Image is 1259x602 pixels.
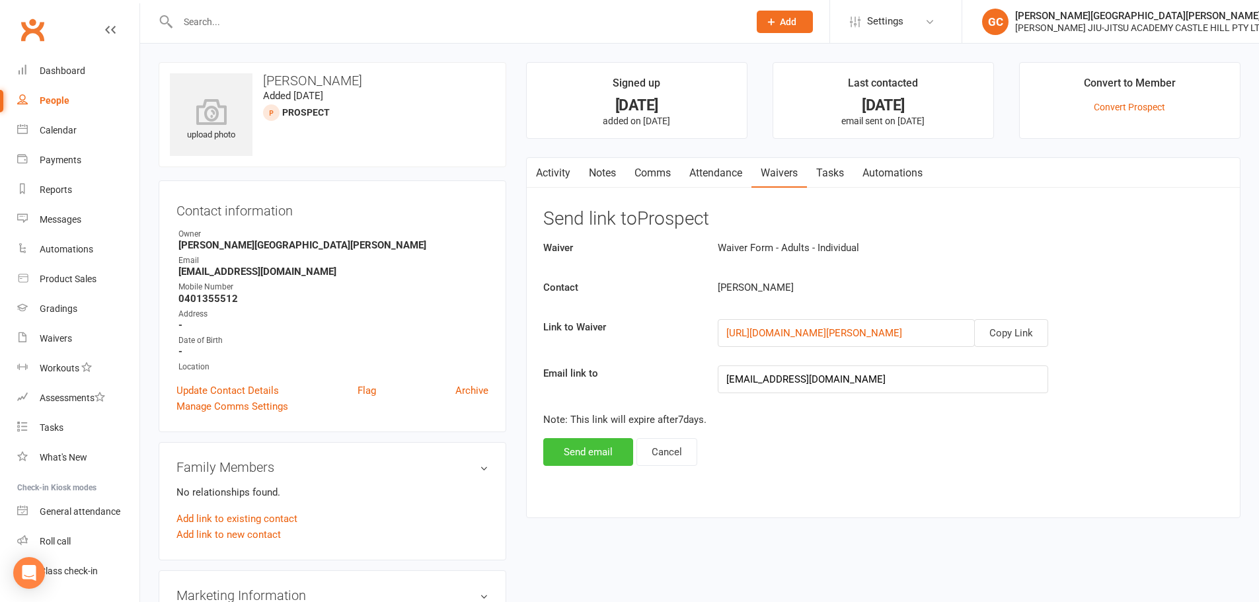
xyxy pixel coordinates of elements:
button: Add [757,11,813,33]
div: Assessments [40,393,105,403]
div: Tasks [40,422,63,433]
label: Email link to [533,365,708,381]
div: Owner [178,228,488,241]
div: Automations [40,244,93,254]
div: Gradings [40,303,77,314]
div: General attendance [40,506,120,517]
h3: Send link to Prospect [543,209,1223,229]
p: No relationships found. [176,484,488,500]
time: Added [DATE] [263,90,323,102]
div: Date of Birth [178,334,488,347]
a: Add link to new contact [176,527,281,543]
a: Manage Comms Settings [176,398,288,414]
div: Mobile Number [178,281,488,293]
a: What's New [17,443,139,472]
a: General attendance kiosk mode [17,497,139,527]
div: Location [178,361,488,373]
snap: prospect [282,107,330,118]
a: Workouts [17,354,139,383]
div: upload photo [170,98,252,142]
button: Copy Link [974,319,1048,347]
div: [PERSON_NAME] [708,280,1116,295]
a: Waivers [751,158,807,188]
div: Roll call [40,536,71,546]
a: Payments [17,145,139,175]
div: Waivers [40,333,72,344]
strong: - [178,346,488,357]
a: Messages [17,205,139,235]
a: Tasks [807,158,853,188]
a: Class kiosk mode [17,556,139,586]
span: Settings [867,7,903,36]
a: Tasks [17,413,139,443]
strong: [PERSON_NAME][GEOGRAPHIC_DATA][PERSON_NAME] [178,239,488,251]
a: Dashboard [17,56,139,86]
a: Gradings [17,294,139,324]
div: Email [178,254,488,267]
strong: 0401355512 [178,293,488,305]
a: Product Sales [17,264,139,294]
a: Reports [17,175,139,205]
a: Archive [455,383,488,398]
button: Send email [543,438,633,466]
h3: [PERSON_NAME] [170,73,495,88]
a: Convert Prospect [1094,102,1165,112]
a: Flag [358,383,376,398]
a: Add link to existing contact [176,511,297,527]
a: Automations [853,158,932,188]
p: Note: This link will expire after 7 days. [543,412,1223,428]
a: People [17,86,139,116]
div: Workouts [40,363,79,373]
a: Roll call [17,527,139,556]
a: Comms [625,158,680,188]
a: Update Contact Details [176,383,279,398]
a: Waivers [17,324,139,354]
div: Waiver Form - Adults - Individual [708,240,1116,256]
label: Contact [533,280,708,295]
a: Clubworx [16,13,49,46]
a: Assessments [17,383,139,413]
div: Last contacted [848,75,918,98]
h3: Contact information [176,198,488,218]
div: Class check-in [40,566,98,576]
strong: [EMAIL_ADDRESS][DOMAIN_NAME] [178,266,488,278]
a: Attendance [680,158,751,188]
a: Automations [17,235,139,264]
div: Payments [40,155,81,165]
p: email sent on [DATE] [785,116,981,126]
a: Calendar [17,116,139,145]
label: Waiver [533,240,708,256]
input: Search... [174,13,740,31]
a: Activity [527,158,580,188]
div: GC [982,9,1009,35]
button: Cancel [636,438,697,466]
div: Open Intercom Messenger [13,557,45,589]
label: Link to Waiver [533,319,708,335]
a: Notes [580,158,625,188]
div: Product Sales [40,274,96,284]
p: added on [DATE] [539,116,735,126]
div: Messages [40,214,81,225]
a: [URL][DOMAIN_NAME][PERSON_NAME] [726,327,902,339]
div: What's New [40,452,87,463]
div: Convert to Member [1084,75,1176,98]
div: Signed up [613,75,660,98]
div: Dashboard [40,65,85,76]
span: Add [780,17,796,27]
div: [DATE] [785,98,981,112]
div: Address [178,308,488,320]
strong: - [178,319,488,331]
h3: Family Members [176,460,488,474]
div: Reports [40,184,72,195]
div: People [40,95,69,106]
div: [DATE] [539,98,735,112]
div: Calendar [40,125,77,135]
